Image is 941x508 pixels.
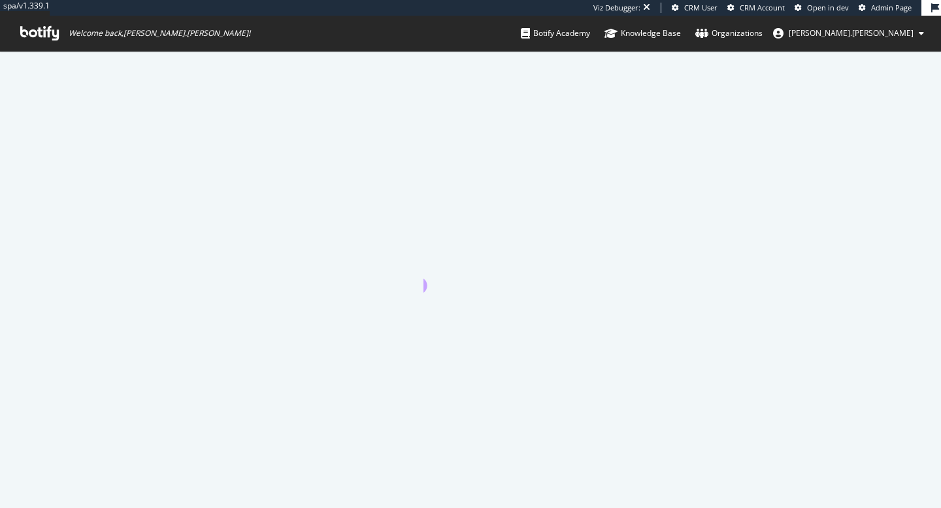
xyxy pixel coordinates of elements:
span: lee.dunn [789,27,914,39]
a: Botify Academy [521,16,590,51]
a: CRM User [672,3,718,13]
div: Organizations [695,27,763,40]
div: Botify Academy [521,27,590,40]
div: Viz Debugger: [593,3,640,13]
a: Knowledge Base [604,16,681,51]
button: [PERSON_NAME].[PERSON_NAME] [763,23,934,44]
span: CRM User [684,3,718,12]
a: Open in dev [795,3,849,13]
span: Open in dev [807,3,849,12]
span: Welcome back, [PERSON_NAME].[PERSON_NAME] ! [69,28,250,39]
a: Admin Page [859,3,912,13]
a: CRM Account [727,3,785,13]
span: Admin Page [871,3,912,12]
div: Knowledge Base [604,27,681,40]
div: animation [423,246,518,293]
a: Organizations [695,16,763,51]
span: CRM Account [740,3,785,12]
